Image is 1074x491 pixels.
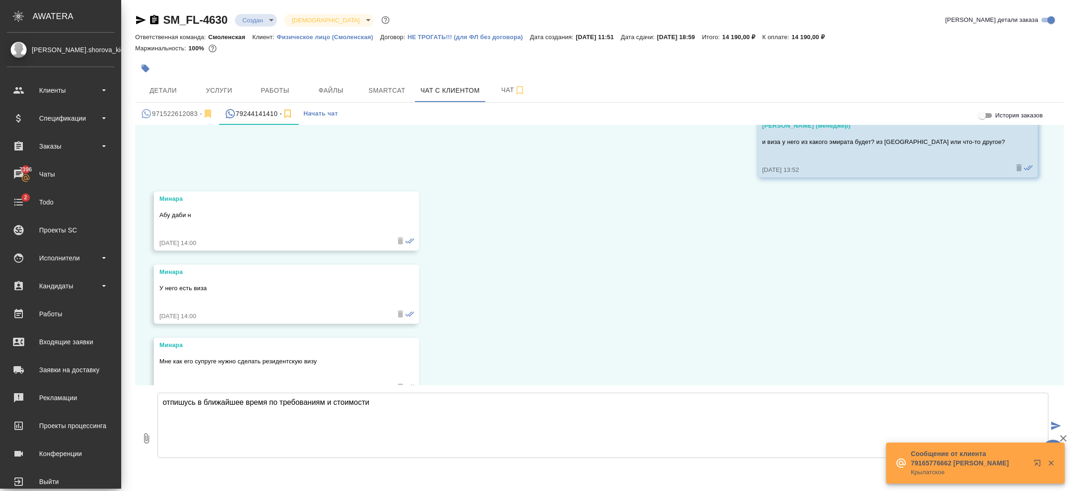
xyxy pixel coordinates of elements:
p: Маржинальность: [135,45,188,52]
p: 100% [188,45,207,52]
div: [DATE] 13:52 [762,165,1005,175]
div: Минара [159,267,386,277]
div: Проекты SC [7,223,114,237]
p: У него есть виза [159,284,386,293]
span: Файлы [309,85,353,96]
a: Работы [2,302,119,326]
p: Дата сдачи: [621,34,657,41]
p: и виза у него из какого эмирата будет? из [GEOGRAPHIC_DATA] или что-то другое? [762,137,1005,147]
div: Работы [7,307,114,321]
div: AWATERA [33,7,121,26]
div: Todo [7,195,114,209]
span: История заказов [995,111,1043,120]
button: Закрыть [1041,459,1060,467]
div: Клиенты [7,83,114,97]
div: Заказы [7,139,114,153]
div: Конференции [7,447,114,461]
a: 7396Чаты [2,163,119,186]
span: Чат [491,84,536,96]
p: Ответственная команда: [135,34,208,41]
a: Входящие заявки [2,330,119,354]
button: Скопировать ссылку для ЯМессенджера [135,14,146,26]
div: Создан [284,14,373,27]
div: [DATE] 14:00 [159,239,386,248]
button: [DEMOGRAPHIC_DATA] [289,16,362,24]
p: 14 190,00 ₽ [792,34,832,41]
p: 14 190,00 ₽ [722,34,762,41]
button: Доп статусы указывают на важность/срочность заказа [379,14,392,26]
a: Проекты процессинга [2,414,119,437]
span: Чат с клиентом [420,85,480,96]
div: Минара [159,194,386,204]
span: 7396 [14,165,37,174]
p: НЕ ТРОГАТЬ!!! (для ФЛ без договора) [407,34,530,41]
a: Конференции [2,442,119,465]
div: Создан [235,14,277,27]
div: Заявки на доставку [7,363,114,377]
span: Работы [253,85,297,96]
p: Дата создания: [530,34,576,41]
a: 2Todo [2,191,119,214]
span: [PERSON_NAME] детали заказа [945,15,1038,25]
p: [DATE] 11:51 [576,34,621,41]
a: SM_FL-4630 [163,14,227,26]
span: Начать чат [303,109,338,119]
div: 971522612083 (Минара) - (undefined) [141,108,213,120]
div: Входящие заявки [7,335,114,349]
a: Физическое лицо (Смоленская) [276,33,380,41]
p: Абу даби н [159,211,386,220]
p: Физическое лицо (Смоленская) [276,34,380,41]
span: 2 [18,193,33,202]
button: Добавить тэг [135,58,156,79]
button: Открыть в новой вкладке [1028,454,1050,476]
p: [DATE] 18:59 [657,34,702,41]
div: 79244141410 (Минара) - (undefined) [225,108,293,120]
a: Проекты SC [2,218,119,242]
div: Чаты [7,167,114,181]
button: Создан [240,16,266,24]
svg: Отписаться [202,108,213,119]
div: Минара [159,341,386,350]
p: Крылатское [911,468,1027,477]
button: Начать чат [299,102,343,125]
p: Сообщение от клиента 79165776662 [PERSON_NAME] [911,449,1027,468]
div: [DATE] 14:01 [159,385,386,394]
p: Мне как его супруге нужно сделать резидентскую визу [159,357,386,366]
button: Скопировать ссылку [149,14,160,26]
div: [PERSON_NAME] (менеджер) [762,121,1005,130]
div: Рекламации [7,391,114,405]
div: Спецификации [7,111,114,125]
span: Услуги [197,85,241,96]
p: Договор: [380,34,408,41]
p: Смоленская [208,34,253,41]
span: Детали [141,85,186,96]
div: Исполнители [7,251,114,265]
div: Проекты процессинга [7,419,114,433]
div: [DATE] 14:00 [159,312,386,321]
a: Заявки на доставку [2,358,119,382]
span: Smartcat [365,85,409,96]
p: К оплате: [762,34,792,41]
div: Кандидаты [7,279,114,293]
p: Итого: [702,34,722,41]
div: Выйти [7,475,114,489]
button: 🙏 [1041,440,1065,463]
div: simple tabs example [135,102,1064,125]
div: [PERSON_NAME].shorova_kiev [7,45,114,55]
p: Клиент: [252,34,276,41]
a: Рекламации [2,386,119,409]
a: НЕ ТРОГАТЬ!!! (для ФЛ без договора) [407,33,530,41]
